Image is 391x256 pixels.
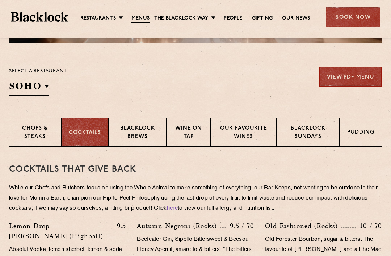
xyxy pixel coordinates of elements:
[80,15,116,22] a: Restaurants
[137,221,220,231] p: Autumn Negroni (Rocks)
[356,221,382,231] p: 10 / 70
[282,15,310,22] a: Our News
[9,221,113,241] p: Lemon Drop [PERSON_NAME] (Highball)
[284,125,332,142] p: Blacklock Sundays
[347,129,374,138] p: Pudding
[116,125,159,142] p: Blacklock Brews
[326,7,380,27] div: Book Now
[9,165,382,174] h3: Cocktails That Give Back
[131,15,150,23] a: Menus
[17,125,54,142] p: Chops & Steaks
[154,15,208,22] a: The Blacklock Way
[11,12,68,22] img: BL_Textured_Logo-footer-cropped.svg
[69,129,101,137] p: Cocktails
[224,15,242,22] a: People
[319,67,382,87] a: View PDF Menu
[9,67,67,76] p: Select a restaurant
[174,125,203,142] p: Wine on Tap
[167,206,178,211] a: here
[9,80,49,96] h2: SOHO
[252,15,273,22] a: Gifting
[265,221,341,231] p: Old Fashioned (Rocks)
[9,183,382,214] p: While our Chefs and Butchers focus on using the Whole Animal to make something of everything, our...
[218,125,269,142] p: Our favourite wines
[113,221,126,231] p: 9.5
[226,221,254,231] p: 9.5 / 70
